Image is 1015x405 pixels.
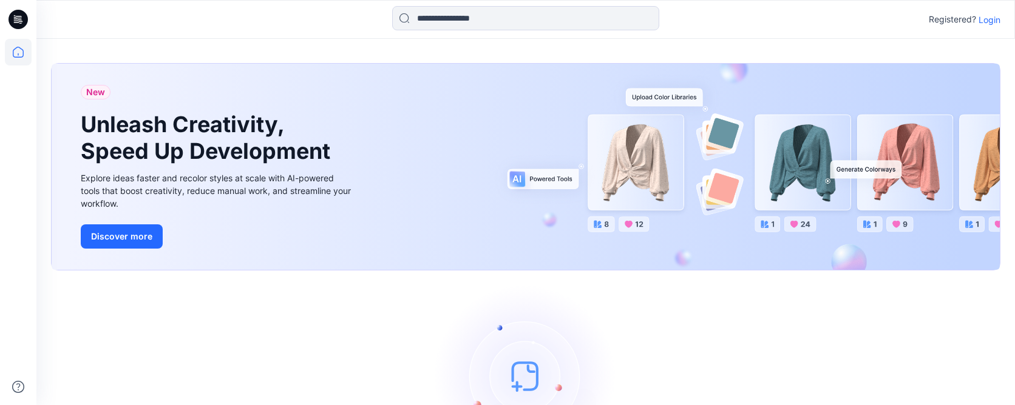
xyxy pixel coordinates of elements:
[81,224,354,249] a: Discover more
[81,172,354,210] div: Explore ideas faster and recolor styles at scale with AI-powered tools that boost creativity, red...
[81,112,336,164] h1: Unleash Creativity, Speed Up Development
[81,224,163,249] button: Discover more
[86,85,105,99] span: New
[929,12,976,27] p: Registered?
[979,13,1000,26] p: Login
